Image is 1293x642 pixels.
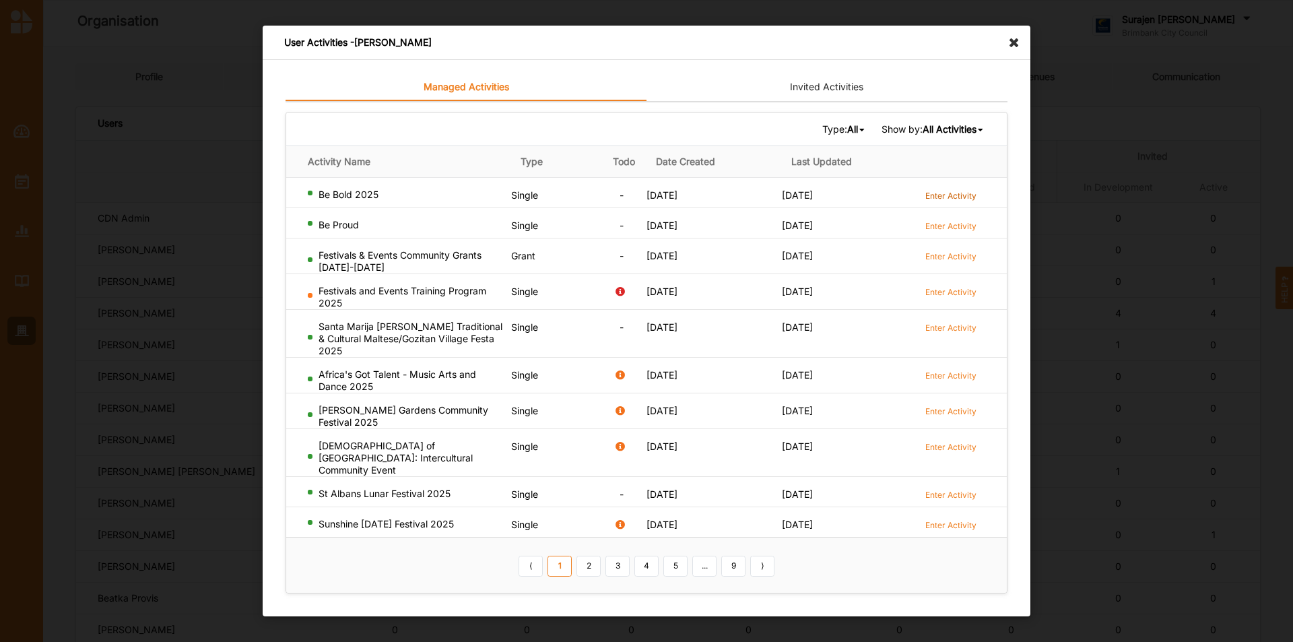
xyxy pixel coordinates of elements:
a: Enter Activity [925,321,976,333]
a: Previous item [519,555,543,577]
div: St Albans Lunar Festival 2025 [308,488,506,500]
a: 3 [605,555,630,577]
span: [DATE] [646,405,677,416]
label: Enter Activity [925,370,976,381]
div: [DEMOGRAPHIC_DATA] of [GEOGRAPHIC_DATA]: Intercultural Community Event [308,440,506,476]
th: Todo [601,146,646,177]
th: Last Updated [782,146,917,177]
label: Enter Activity [925,251,976,262]
a: Next item [750,555,774,577]
span: - [620,189,624,201]
span: Single [511,189,538,201]
div: [PERSON_NAME] Gardens Community Festival 2025 [308,404,506,428]
span: [DATE] [782,220,813,231]
span: [DATE] [646,519,677,530]
b: All [847,123,858,135]
span: [DATE] [782,369,813,381]
span: Single [511,441,538,452]
label: Enter Activity [925,406,976,417]
a: 4 [634,555,659,577]
a: Enter Activity [925,440,976,453]
span: - [620,321,624,333]
span: - [620,220,624,231]
label: Enter Activity [925,322,976,333]
div: Africa's Got Talent - Music Arts and Dance 2025 [308,368,506,393]
div: Be Bold 2025 [308,189,506,201]
a: Enter Activity [925,285,976,298]
span: [DATE] [782,250,813,261]
b: All Activities [923,123,976,135]
label: Enter Activity [925,220,976,232]
span: Single [511,405,538,416]
span: Type: [822,123,867,135]
span: [DATE] [646,220,677,231]
a: 5 [663,555,688,577]
span: - [620,488,624,500]
a: Managed Activities [286,74,646,101]
span: Single [511,488,538,500]
span: [DATE] [646,488,677,500]
a: Enter Activity [925,219,976,232]
span: [DATE] [646,250,677,261]
span: Single [511,321,538,333]
a: Enter Activity [925,189,976,201]
span: [DATE] [782,488,813,500]
a: 2 [576,555,601,577]
span: [DATE] [646,441,677,452]
span: [DATE] [646,321,677,333]
span: [DATE] [782,441,813,452]
th: Date Created [646,146,782,177]
label: Enter Activity [925,286,976,298]
label: Enter Activity [925,190,976,201]
div: User Activities - [PERSON_NAME] [263,26,1030,60]
a: Enter Activity [925,488,976,501]
span: [DATE] [646,189,677,201]
div: Pagination Navigation [517,554,777,577]
span: - [620,250,624,261]
span: Single [511,220,538,231]
span: [DATE] [782,189,813,201]
div: Festivals & Events Community Grants [DATE]-[DATE] [308,249,506,274]
label: Enter Activity [925,489,976,501]
label: Enter Activity [925,441,976,453]
span: Grant [511,250,535,261]
a: Enter Activity [925,404,976,417]
span: [DATE] [782,405,813,416]
a: 9 [721,555,745,577]
a: Enter Activity [925,368,976,381]
span: [DATE] [646,369,677,381]
span: [DATE] [782,519,813,530]
th: Type [511,146,601,177]
span: [DATE] [646,286,677,297]
a: 1 [548,555,572,577]
a: Enter Activity [925,249,976,262]
a: Invited Activities [646,74,1007,101]
span: Single [511,519,538,530]
span: Single [511,286,538,297]
span: Show by: [882,123,985,135]
a: ... [692,555,717,577]
span: [DATE] [782,321,813,333]
label: Enter Activity [925,519,976,531]
span: Single [511,369,538,381]
span: [DATE] [782,286,813,297]
div: Sunshine [DATE] Festival 2025 [308,518,506,530]
div: Festivals and Events Training Program 2025 [308,285,506,309]
a: Enter Activity [925,518,976,531]
div: Be Proud [308,219,506,231]
th: Activity Name [286,146,511,177]
div: Santa Marija [PERSON_NAME] Traditional & Cultural Maltese/Gozitan Village Festa 2025 [308,321,506,357]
